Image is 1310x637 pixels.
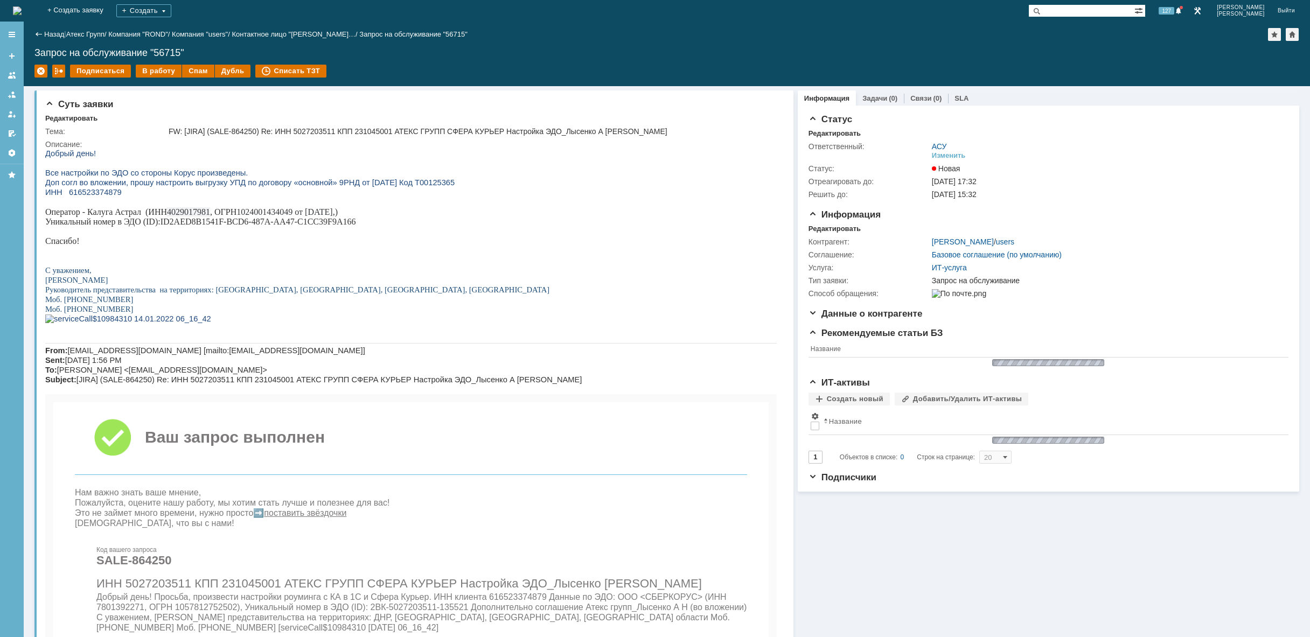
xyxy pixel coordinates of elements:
[809,209,881,220] span: Информация
[809,190,930,199] div: Решить до:
[1217,4,1265,11] span: [PERSON_NAME]
[3,144,20,162] a: Настройки
[809,328,943,338] span: Рекомендуемые статьи БЗ
[1268,28,1281,41] div: Добавить в избранное
[910,94,931,102] a: Связи
[932,289,986,298] img: По почте.png
[809,225,861,233] div: Редактировать
[66,30,104,38] a: Атекс Групп
[291,68,298,78] span: A
[932,177,977,186] span: [DATE] 17:32
[932,237,1014,246] div: /
[809,164,930,173] div: Статус:
[1134,5,1145,15] span: Расширенный поиск
[331,619,400,628] a: [DOMAIN_NAME]
[932,151,966,160] div: Изменить
[840,453,897,461] span: Объектов в списке:
[51,397,112,405] span: Код вашего запроса
[219,360,301,369] a: поставить звёздочки
[172,30,228,38] a: Компания "users"
[3,106,20,123] a: Мои заявки
[52,65,65,78] div: Работа с массовостью
[809,177,930,186] div: Отреагировать до:
[51,405,126,418] span: SALE-864250
[954,94,968,102] a: SLA
[809,309,923,319] span: Данные о контрагенте
[989,435,1107,445] img: wJIQAAOwAAAAAAAAAAAA==
[45,114,97,123] div: Редактировать
[829,417,862,425] div: Название
[3,47,20,65] a: Создать заявку
[181,68,199,78] span: BCD
[51,428,657,442] span: ИНН 5027203511 КПП 231045001 АТЕКС ГРУПП СФЕРА КУРЬЕР Настройка ЭДО_Лысенко [PERSON_NAME]
[208,360,219,369] span: ➡
[247,563,485,572] span: Спасибо, что обратились в ООО «КОРУС Консалтинг СНГ»
[191,59,287,68] span: 1024001434049 от [DATE]
[809,289,930,298] div: Способ обращения:
[172,30,232,38] div: /
[932,190,977,199] span: [DATE] 15:32
[1286,28,1299,41] div: Сделать домашней страницей
[932,250,1062,259] a: Базовое соглашение (по умолчанию)
[232,30,356,38] a: Контактное лицо "[PERSON_NAME]…
[262,68,274,78] span: CC
[169,127,775,136] div: FW: [JIRA] (SALE-864250) Re: ИНН 5027203511 КПП 231045001 АТЕКС ГРУПП СФЕРА КУРЬЕР Настройка ЭДО_...
[809,343,1283,358] th: Название
[45,99,113,109] span: Суть заявки
[115,68,124,78] span: ID
[13,6,22,15] a: Перейти на домашнюю страницу
[228,68,241,78] span: AA
[932,142,947,151] a: АСУ
[889,94,897,102] div: (0)
[1217,11,1265,17] span: [PERSON_NAME]
[804,94,849,102] a: Информация
[292,608,438,617] a: [EMAIL_ADDRESS][DOMAIN_NAME]
[840,451,975,464] i: Строк на странице:
[13,6,22,15] img: logo
[30,339,344,369] span: Нам важно знать ваше мнение, Пожалуйста, оцените нашу работу, мы хотим стать лучше и полезнее для...
[34,47,1299,58] div: Запрос на обслуживание "56715"
[359,30,468,38] div: Запрос на обслуживание "56715"
[809,237,930,246] div: Контрагент:
[101,68,110,78] span: ID
[3,86,20,103] a: Заявки в моей ответственности
[122,59,165,68] span: 4029017981
[232,30,359,38] div: /
[811,412,819,421] span: Настройки
[932,164,960,173] span: Новая
[932,263,967,272] a: ИТ-услуга
[303,584,428,597] a: [DOMAIN_NAME][URL]
[809,263,930,272] div: Услуга:
[108,30,172,38] div: /
[809,250,930,259] div: Соглашение:
[282,68,287,78] span: F
[3,67,20,84] a: Заявки на командах
[370,30,409,38] span: Т00125365
[129,68,147,78] span: AED
[862,94,887,102] a: Задачи
[116,4,171,17] div: Создать
[219,68,226,78] span: A
[821,410,1283,435] th: Название
[45,127,166,136] div: Тема:
[66,30,109,38] div: /
[809,129,861,138] div: Редактировать
[901,451,904,464] div: 0
[150,68,156,78] span: B
[1191,4,1204,17] a: Перейти в интерфейс администратора
[100,279,280,297] span: Ваш запрос выполнен
[44,30,64,38] a: Назад
[932,276,1281,285] div: Запрос на обслуживание
[996,237,1014,246] a: users
[809,142,930,151] div: Ответственный:
[51,444,701,484] span: Добрый день! Просьба, произвести настройки роуминга с КА в 1С и Сфера Курьер. ИНН клиента 6165233...
[173,68,178,78] span: F
[809,276,930,285] div: Тип заявки:
[809,472,876,482] span: Подписчики
[809,377,870,388] span: ИТ-активы
[252,68,258,78] span: C
[64,30,66,38] div: |
[809,114,852,124] span: Статус
[48,270,86,307] img: Письмо
[1159,7,1174,15] span: 127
